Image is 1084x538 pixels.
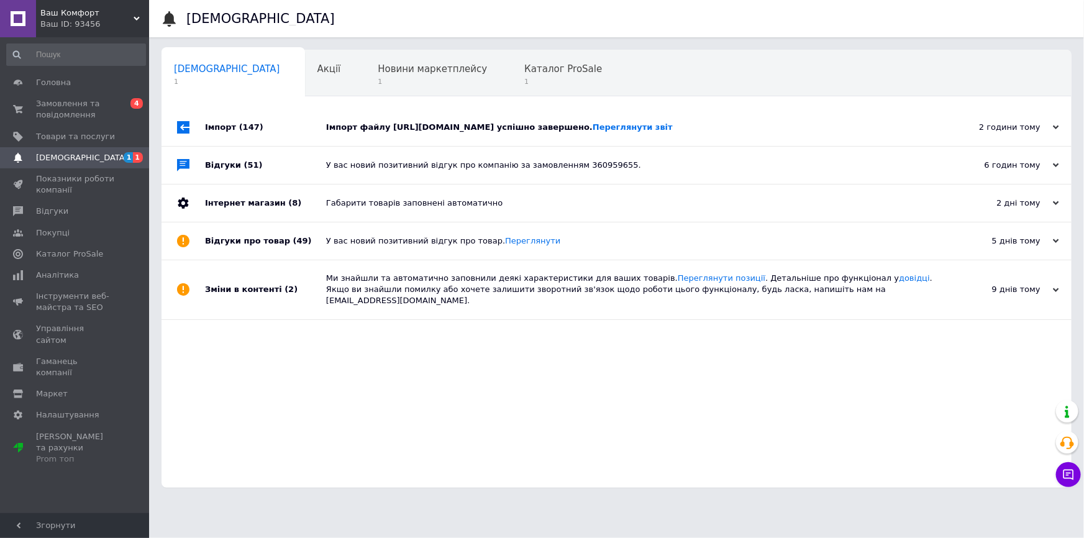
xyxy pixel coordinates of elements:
span: Відгуки [36,206,68,217]
div: Відгуки [205,147,326,184]
span: Каталог ProSale [524,63,602,75]
span: 1 [378,77,487,86]
a: Переглянути позиції [678,273,765,283]
div: Ми знайшли та автоматично заповнили деякі характеристики для ваших товарів. . Детальніше про функ... [326,273,935,307]
span: Управління сайтом [36,323,115,345]
div: Зміни в контенті [205,260,326,319]
div: Габарити товарів заповнені автоматично [326,198,935,209]
span: Покупці [36,227,70,239]
span: Налаштування [36,409,99,421]
span: Замовлення та повідомлення [36,98,115,121]
button: Чат з покупцем [1056,462,1081,487]
div: Імпорт [205,109,326,146]
span: Каталог ProSale [36,248,103,260]
span: Аналітика [36,270,79,281]
span: [DEMOGRAPHIC_DATA] [36,152,128,163]
span: Інструменти веб-майстра та SEO [36,291,115,313]
span: Акції [317,63,341,75]
a: Переглянути [505,236,560,245]
div: 6 годин тому [935,160,1059,171]
span: 4 [130,98,143,109]
div: У вас новий позитивний відгук про компанію за замовленням 360959655. [326,160,935,171]
div: Prom топ [36,454,115,465]
span: Показники роботи компанії [36,173,115,196]
span: 1 [174,77,280,86]
span: [PERSON_NAME] та рахунки [36,431,115,465]
span: (147) [239,122,263,132]
span: (2) [285,285,298,294]
span: Новини маркетплейсу [378,63,487,75]
span: 1 [124,152,134,163]
span: Головна [36,77,71,88]
span: Гаманець компанії [36,356,115,378]
div: У вас новий позитивний відгук про товар. [326,235,935,247]
div: 2 години тому [935,122,1059,133]
span: [DEMOGRAPHIC_DATA] [174,63,280,75]
div: Інтернет магазин [205,185,326,222]
a: Переглянути звіт [593,122,673,132]
div: Імпорт файлу [URL][DOMAIN_NAME] успішно завершено. [326,122,935,133]
span: (8) [288,198,301,207]
span: Ваш Комфорт [40,7,134,19]
span: (51) [244,160,263,170]
span: 1 [524,77,602,86]
h1: [DEMOGRAPHIC_DATA] [186,11,335,26]
div: Ваш ID: 93456 [40,19,149,30]
span: (49) [293,236,312,245]
div: Відгуки про товар [205,222,326,260]
span: Маркет [36,388,68,399]
input: Пошук [6,43,146,66]
div: 5 днів тому [935,235,1059,247]
span: Товари та послуги [36,131,115,142]
a: довідці [899,273,930,283]
div: 2 дні тому [935,198,1059,209]
div: 9 днів тому [935,284,1059,295]
span: 1 [133,152,143,163]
